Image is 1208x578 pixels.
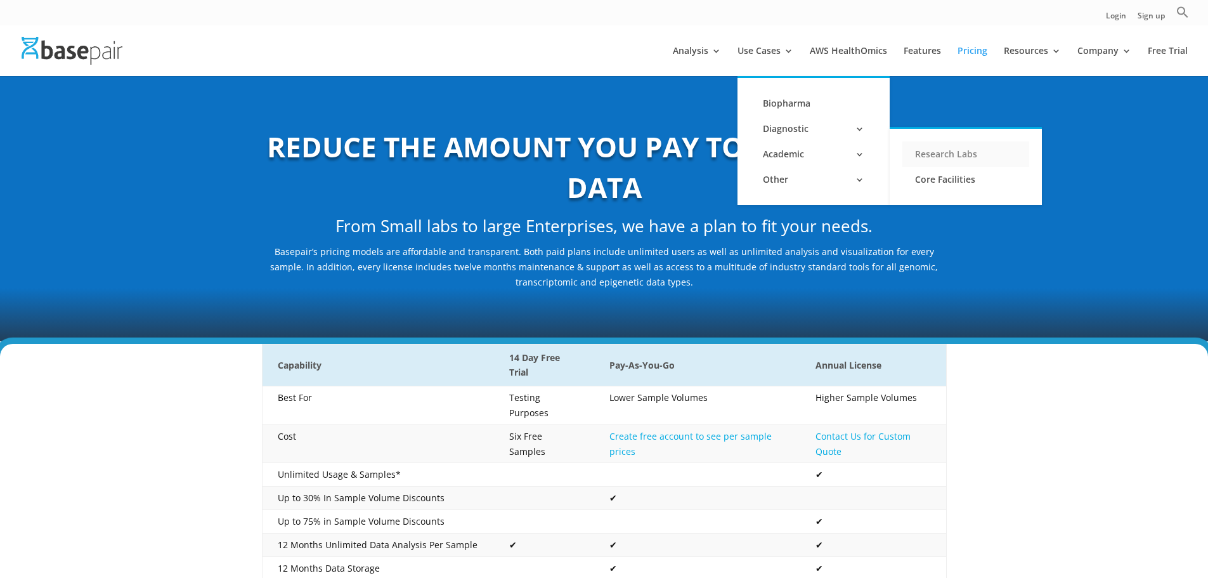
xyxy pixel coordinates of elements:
a: Search Icon Link [1176,6,1189,25]
a: Company [1077,46,1131,76]
td: ✔ [800,463,946,487]
a: Core Facilities [902,167,1029,192]
iframe: Drift Widget Chat Controller [1145,515,1193,563]
td: 12 Months Unlimited Data Analysis Per Sample [262,533,494,556]
td: Best For [262,386,494,425]
iframe: Drift Widget Chat Window [947,197,1200,522]
td: ✔ [800,510,946,534]
h2: From Small labs to large Enterprises, we have a plan to fit your needs. [262,214,947,245]
a: Diagnostic [750,116,877,141]
a: Create free account to see per sample prices [609,430,772,457]
a: Login [1106,12,1126,25]
img: Basepair [22,37,122,64]
td: ✔ [594,533,800,556]
a: AWS HealthOmics [810,46,887,76]
td: Lower Sample Volumes [594,386,800,425]
a: Pricing [958,46,987,76]
td: Six Free Samples [494,424,594,463]
th: Pay-As-You-Go [594,344,800,386]
td: ✔ [594,487,800,510]
a: Features [904,46,941,76]
b: REDUCE THE AMOUNT YOU PAY TO ANALYZE NGS DATA [267,128,942,206]
td: ✔ [494,533,594,556]
a: Resources [1004,46,1061,76]
a: Analysis [673,46,721,76]
th: Annual License [800,344,946,386]
td: ✔ [800,533,946,556]
a: Sign up [1138,12,1165,25]
td: Testing Purposes [494,386,594,425]
a: Use Cases [737,46,793,76]
td: Cost [262,424,494,463]
a: Contact Us for Custom Quote [815,430,911,457]
th: 14 Day Free Trial [494,344,594,386]
td: Unlimited Usage & Samples* [262,463,494,487]
th: Capability [262,344,494,386]
a: Biopharma [750,91,877,116]
td: Higher Sample Volumes [800,386,946,425]
a: Other [750,167,877,192]
a: Free Trial [1148,46,1188,76]
span: Basepair’s pricing models are affordable and transparent. Both paid plans include unlimited users... [270,246,938,288]
td: Up to 30% In Sample Volume Discounts [262,487,494,510]
svg: Search [1176,6,1189,18]
td: Up to 75% in Sample Volume Discounts [262,510,494,534]
a: Academic [750,141,877,167]
a: Research Labs [902,141,1029,167]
